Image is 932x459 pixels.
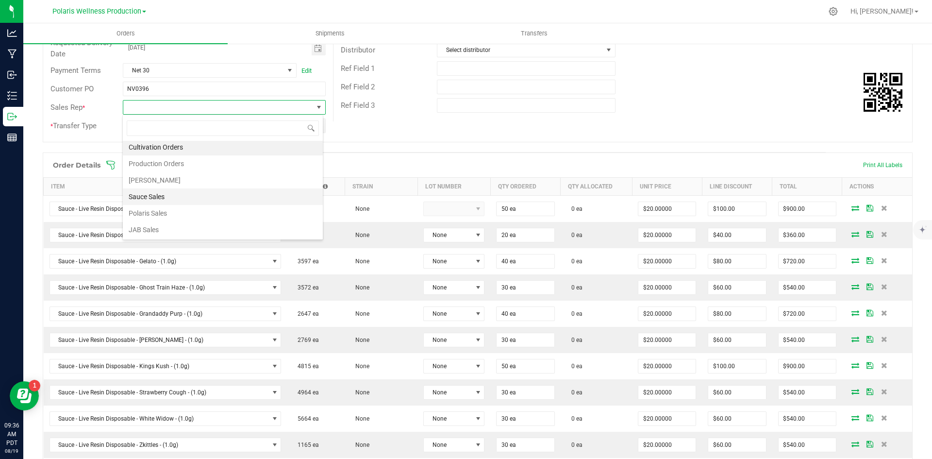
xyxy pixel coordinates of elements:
[293,337,319,343] span: 2769 ea
[863,310,877,316] span: Save Order Detail
[50,254,282,269] span: NO DATA FOUND
[44,178,287,196] th: Item
[350,284,369,291] span: None
[863,441,877,447] span: Save Order Detail
[350,389,369,396] span: None
[424,307,472,321] span: None
[50,255,269,268] span: Sauce - Live Resin Disposable - Gelato - (1.0g)
[50,228,282,242] span: NO DATA FOUND
[50,202,269,216] span: Sauce - Live Resin Disposable - Aloha Express - (1.0g)
[566,258,582,265] span: 0 ea
[424,281,472,294] span: None
[50,66,101,75] span: Payment Terms
[50,385,282,400] span: NO DATA FOUND
[779,438,836,452] input: 0
[350,337,369,343] span: None
[293,363,319,370] span: 4815 ea
[345,178,417,196] th: Strain
[877,257,892,263] span: Delete Order Detail
[50,228,269,242] span: Sauce - Live Resin Disposable - Blueberry Kush - (1.0g)
[566,389,582,396] span: 0 ea
[350,415,369,422] span: None
[708,255,766,268] input: 0
[497,255,554,268] input: 0
[50,411,282,426] span: NO DATA FOUND
[123,205,323,221] li: Polaris Sales
[638,255,696,268] input: 0
[877,415,892,421] span: Delete Order Detail
[50,307,269,321] span: Sauce - Live Resin Disposable - Grandaddy Purp - (1.0g)
[863,284,877,289] span: Save Order Detail
[863,205,877,211] span: Save Order Detail
[50,202,282,216] span: NO DATA FOUND
[293,442,319,448] span: 1165 ea
[341,64,375,73] span: Ref Field 1
[566,442,582,448] span: 0 ea
[424,412,472,425] span: None
[350,232,369,238] span: None
[877,336,892,342] span: Delete Order Detail
[566,205,582,212] span: 0 ea
[50,121,97,130] span: Transfer Type
[424,333,472,347] span: None
[779,202,836,216] input: 0
[863,415,877,421] span: Save Order Detail
[877,441,892,447] span: Delete Order Detail
[424,359,472,373] span: None
[7,70,17,80] inline-svg: Inbound
[350,310,369,317] span: None
[779,359,836,373] input: 0
[29,380,40,391] iframe: Resource center unread badge
[566,284,582,291] span: 0 ea
[827,7,839,16] div: Manage settings
[50,438,269,452] span: Sauce - Live Resin Disposable - Zkittles - (1.0g)
[638,333,696,347] input: 0
[103,29,148,38] span: Orders
[863,257,877,263] span: Save Order Detail
[350,258,369,265] span: None
[497,228,554,242] input: 0
[638,386,696,399] input: 0
[10,381,39,410] iframe: Resource center
[566,337,582,343] span: 0 ea
[708,333,766,347] input: 0
[497,333,554,347] input: 0
[708,202,766,216] input: 0
[497,412,554,425] input: 0
[50,359,269,373] span: Sauce - Live Resin Disposable - Kings Kush - (1.0g)
[566,310,582,317] span: 0 ea
[779,255,836,268] input: 0
[638,438,696,452] input: 0
[632,178,702,196] th: Unit Price
[708,307,766,321] input: 0
[497,307,554,321] input: 0
[123,172,323,188] li: [PERSON_NAME]
[293,284,319,291] span: 3572 ea
[7,49,17,59] inline-svg: Manufacturing
[7,133,17,142] inline-svg: Reports
[708,386,766,399] input: 0
[7,91,17,101] inline-svg: Inventory
[779,333,836,347] input: 0
[638,281,696,294] input: 0
[341,101,375,110] span: Ref Field 3
[53,161,100,169] h1: Order Details
[302,29,358,38] span: Shipments
[566,415,582,422] span: 0 ea
[417,178,490,196] th: Lot Number
[566,232,582,238] span: 0 ea
[312,42,326,55] span: Toggle calendar
[779,307,836,321] input: 0
[850,7,914,15] span: Hi, [PERSON_NAME]!
[50,438,282,452] span: NO DATA FOUND
[50,359,282,374] span: NO DATA FOUND
[50,333,269,347] span: Sauce - Live Resin Disposable - [PERSON_NAME] - (1.0g)
[779,386,836,399] input: 0
[708,412,766,425] input: 0
[708,281,766,294] input: 0
[123,221,323,238] li: JAB Sales
[350,442,369,448] span: None
[123,139,323,155] li: Cultivation Orders
[341,83,375,91] span: Ref Field 2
